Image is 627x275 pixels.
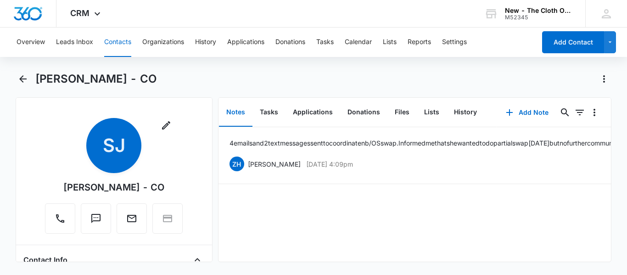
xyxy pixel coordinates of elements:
[558,105,572,120] button: Search...
[35,72,157,86] h1: [PERSON_NAME] - CO
[306,159,353,169] p: [DATE] 4:09pm
[63,180,164,194] div: [PERSON_NAME] - CO
[227,28,264,57] button: Applications
[104,28,131,57] button: Contacts
[286,98,340,127] button: Applications
[230,157,244,171] span: ZH
[497,101,558,123] button: Add Note
[316,28,334,57] button: Tasks
[505,14,572,21] div: account id
[442,28,467,57] button: Settings
[45,203,75,234] button: Call
[340,98,387,127] button: Donations
[195,28,216,57] button: History
[542,31,604,53] button: Add Contact
[81,218,111,225] a: Text
[383,28,397,57] button: Lists
[597,72,611,86] button: Actions
[408,28,431,57] button: Reports
[45,218,75,225] a: Call
[190,253,205,267] button: Close
[275,28,305,57] button: Donations
[572,105,587,120] button: Filters
[387,98,417,127] button: Files
[447,98,484,127] button: History
[86,118,141,173] span: SJ
[81,203,111,234] button: Text
[252,98,286,127] button: Tasks
[417,98,447,127] button: Lists
[117,203,147,234] button: Email
[219,98,252,127] button: Notes
[70,8,90,18] span: CRM
[117,218,147,225] a: Email
[23,254,67,265] h4: Contact Info
[248,159,301,169] p: [PERSON_NAME]
[16,72,30,86] button: Back
[505,7,572,14] div: account name
[56,28,93,57] button: Leads Inbox
[587,105,602,120] button: Overflow Menu
[142,28,184,57] button: Organizations
[345,28,372,57] button: Calendar
[17,28,45,57] button: Overview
